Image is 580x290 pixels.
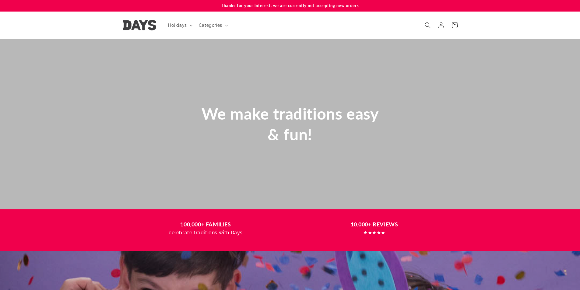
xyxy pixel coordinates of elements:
summary: Search [421,19,434,32]
span: We make traditions easy & fun! [202,104,379,144]
span: Categories [199,23,222,28]
span: Holidays [168,23,187,28]
summary: Categories [195,19,230,32]
p: celebrate traditions with Days [127,229,284,237]
h3: 10,000+ REVIEWS [296,220,453,229]
img: Days United [123,20,156,30]
p: ★★★★★ [296,229,453,237]
summary: Holidays [164,19,195,32]
h3: 100,000+ FAMILIES [127,220,284,229]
